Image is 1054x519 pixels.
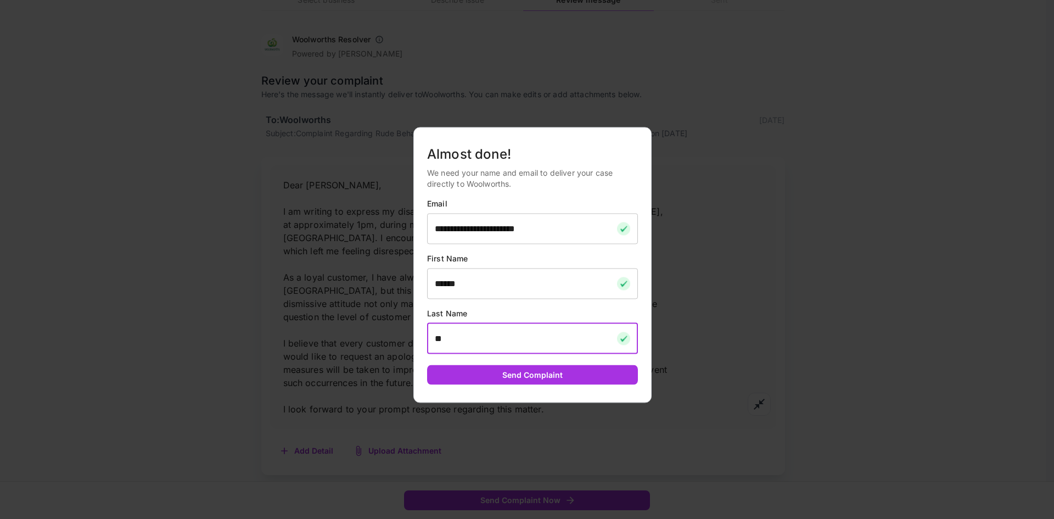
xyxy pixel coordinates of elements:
h5: Almost done! [427,145,638,163]
p: First Name [427,253,638,264]
img: checkmark [617,277,630,290]
p: Last Name [427,308,638,319]
img: checkmark [617,332,630,345]
p: Email [427,198,638,209]
p: We need your name and email to deliver your case directly to Woolworths. [427,167,638,189]
button: Send Complaint [427,365,638,385]
img: checkmark [617,222,630,235]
